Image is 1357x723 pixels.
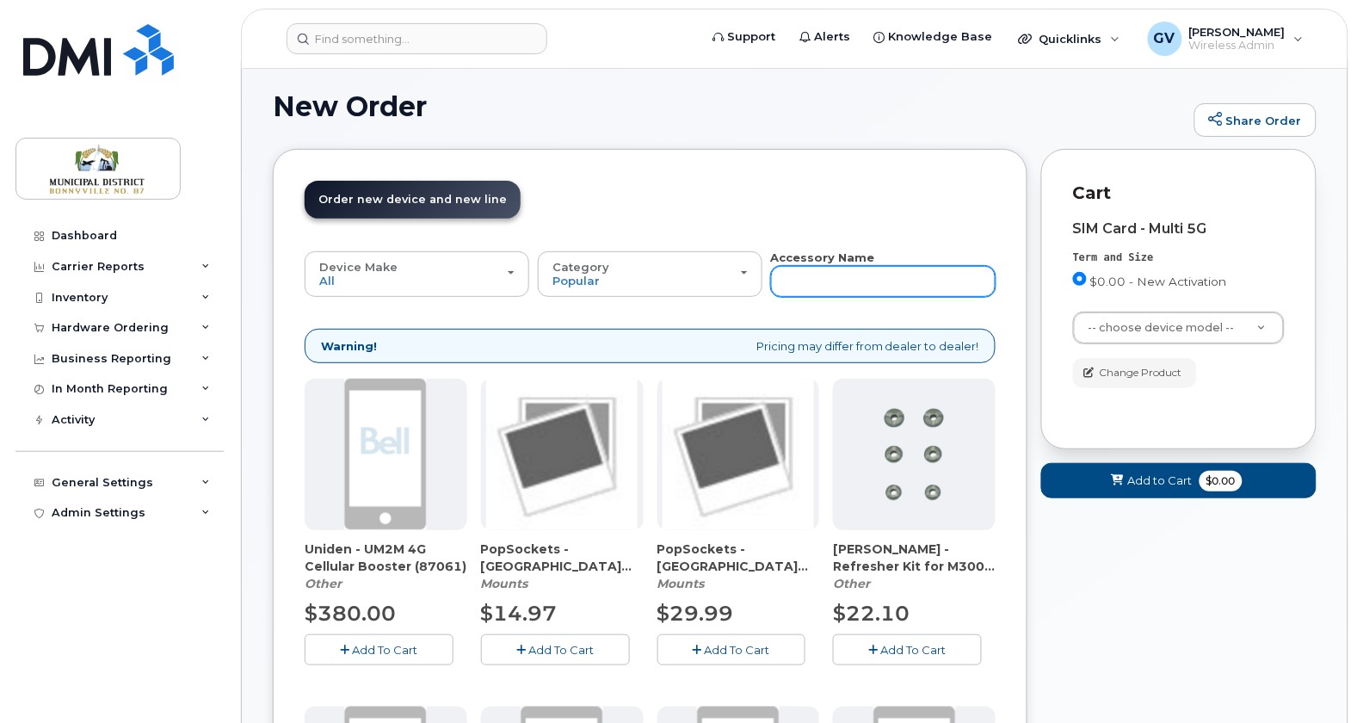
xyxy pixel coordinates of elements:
span: Device Make [319,260,398,274]
button: Add To Cart [481,634,630,664]
p: Cart [1073,181,1285,206]
div: Uniden - UM2M 4G Cellular Booster (87061) [305,541,467,592]
div: Term and Size [1073,250,1285,265]
div: PopSockets - Mount PopWallet+ Black (87303) [657,541,820,592]
span: Add to Cart [1128,473,1193,489]
span: $380.00 [305,601,396,626]
span: $14.97 [481,601,558,626]
button: Category Popular [538,251,762,296]
div: SIM Card - Multi 5G [1073,221,1285,237]
strong: Accessory Name [771,250,875,264]
a: -- choose device model -- [1074,312,1284,343]
a: Share Order [1194,103,1317,138]
div: Parrott - Refresher Kit for M300-XT (88529) [833,541,996,592]
button: Add To Cart [305,634,453,664]
strong: Warning! [321,338,377,355]
em: Other [305,576,342,591]
button: Change Product [1073,358,1197,388]
span: PopSockets - [GEOGRAPHIC_DATA] Black (87298) [481,541,644,575]
span: [PERSON_NAME] - Refresher Kit for M300-XT (88529) [833,541,996,575]
h1: New Order [273,91,1186,121]
span: Change Product [1100,365,1182,380]
img: 3B967C63-8BDC-46E7-AB3D-7814B67B96BE.png [839,379,990,530]
img: noImage.jpg [486,379,638,530]
span: Add To Cart [705,643,770,657]
span: PopSockets - [GEOGRAPHIC_DATA] Black (87303) [657,541,820,575]
button: Device Make All [305,251,529,296]
span: Add To Cart [881,643,947,657]
em: Other [833,576,870,591]
div: PopSockets - Mount PopWallet Black (87298) [481,541,644,592]
em: Mounts [657,576,705,591]
img: noImage.jpg [663,379,814,530]
span: Category [552,260,609,274]
span: All [319,274,335,287]
span: $29.99 [657,601,734,626]
span: Order new device and new line [318,193,507,206]
input: $0.00 - New Activation [1073,272,1087,286]
span: Popular [552,274,600,287]
div: Pricing may differ from dealer to dealer! [305,329,996,364]
span: $0.00 [1200,471,1243,491]
img: E94D2B1D-7C0D-45F5-8222-2E151886E4FB.png [344,379,427,530]
button: Add to Cart $0.00 [1041,463,1317,498]
span: Add To Cart [352,643,417,657]
span: -- choose device model -- [1089,321,1235,334]
em: Mounts [481,576,528,591]
span: Add To Cart [528,643,594,657]
button: Add To Cart [833,634,982,664]
span: $22.10 [833,601,910,626]
span: Uniden - UM2M 4G Cellular Booster (87061) [305,541,467,575]
button: Add To Cart [657,634,806,664]
span: $0.00 - New Activation [1090,275,1227,288]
